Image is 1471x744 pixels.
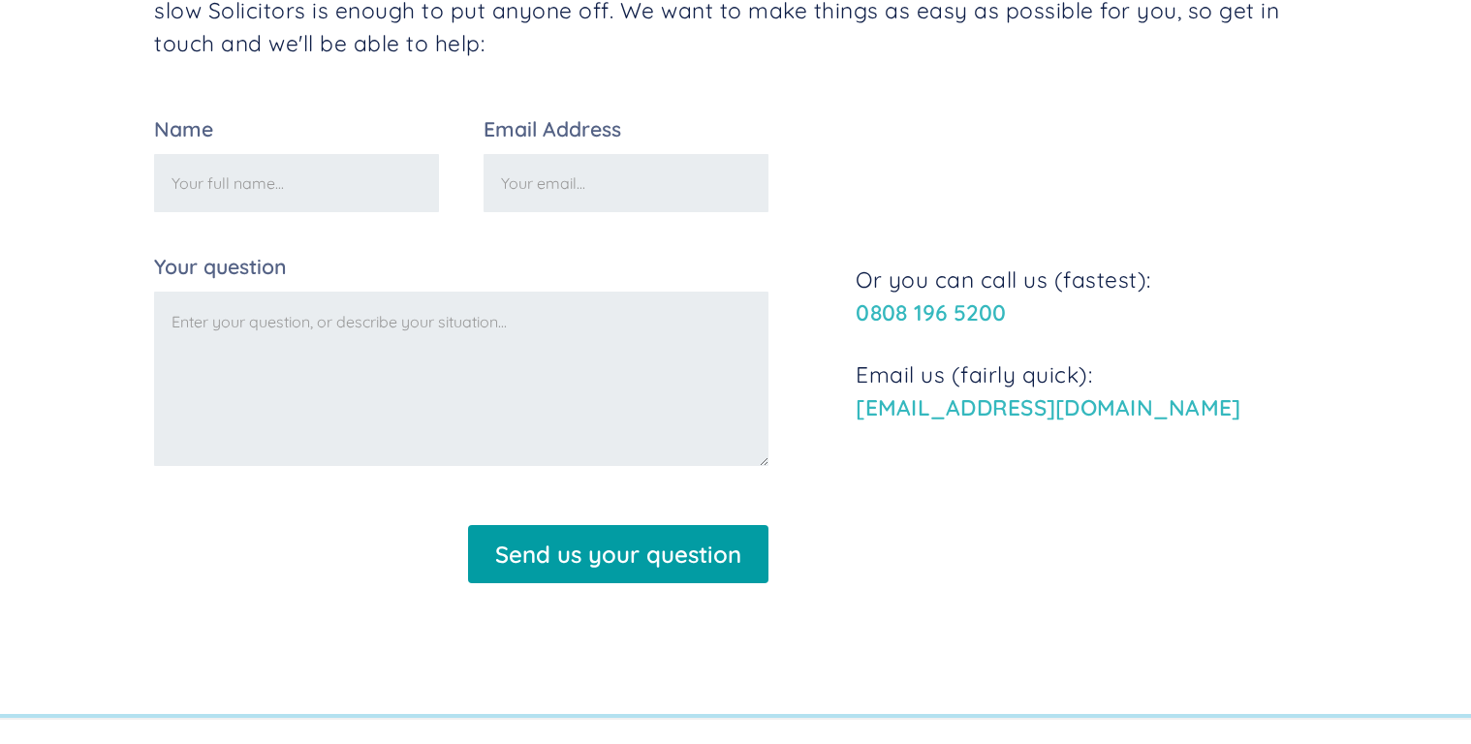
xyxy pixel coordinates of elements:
[484,119,768,139] label: Email Address
[468,525,768,583] input: Send us your question
[154,257,768,277] label: Your question
[856,358,1317,424] p: Email us (fairly quick):
[856,298,1006,326] a: 0808 196 5200
[154,119,768,583] form: Email Form
[154,119,439,139] label: Name
[856,393,1240,421] a: [EMAIL_ADDRESS][DOMAIN_NAME]
[856,263,1317,329] p: Or you can call us (fastest):
[154,154,439,212] input: Your full name...
[484,154,768,212] input: Your email...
